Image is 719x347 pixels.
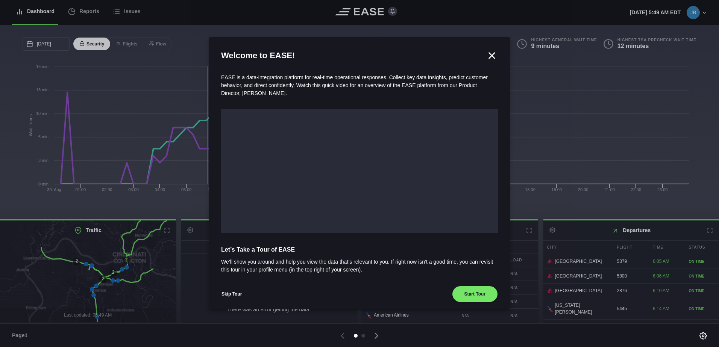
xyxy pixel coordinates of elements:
[221,109,498,233] iframe: onboarding
[221,49,486,62] h2: Welcome to EASE!
[452,286,498,302] button: Start Tour
[12,332,31,339] span: Page 1
[221,258,498,274] span: We’ll show you around and help you view the data that’s relevant to you. If right now isn’t a goo...
[221,245,498,254] span: Let’s Take a Tour of EASE
[221,74,488,96] span: EASE is a data-integration platform for real-time operational responses. Collect key data insight...
[221,286,242,302] button: Skip Tour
